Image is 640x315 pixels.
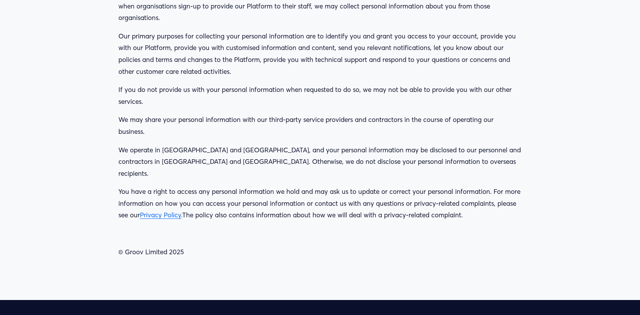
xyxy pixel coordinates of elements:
p: Our primary purposes for collecting your personal information are to identify you and grant you a... [118,30,522,77]
p: You have a right to access any personal information we hold and may ask us to update or correct y... [118,186,522,221]
p: © Groov Limited 2025 [118,246,522,258]
p: We may share your personal information with our third-party service providers and contractors in ... [118,114,522,137]
p: If you do not provide us with your personal information when requested to do so, we may not be ab... [118,84,522,107]
p: We operate in [GEOGRAPHIC_DATA] and [GEOGRAPHIC_DATA], and your personal information may be discl... [118,144,522,180]
span: . [181,211,182,219]
a: Privacy Policy [140,211,181,219]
